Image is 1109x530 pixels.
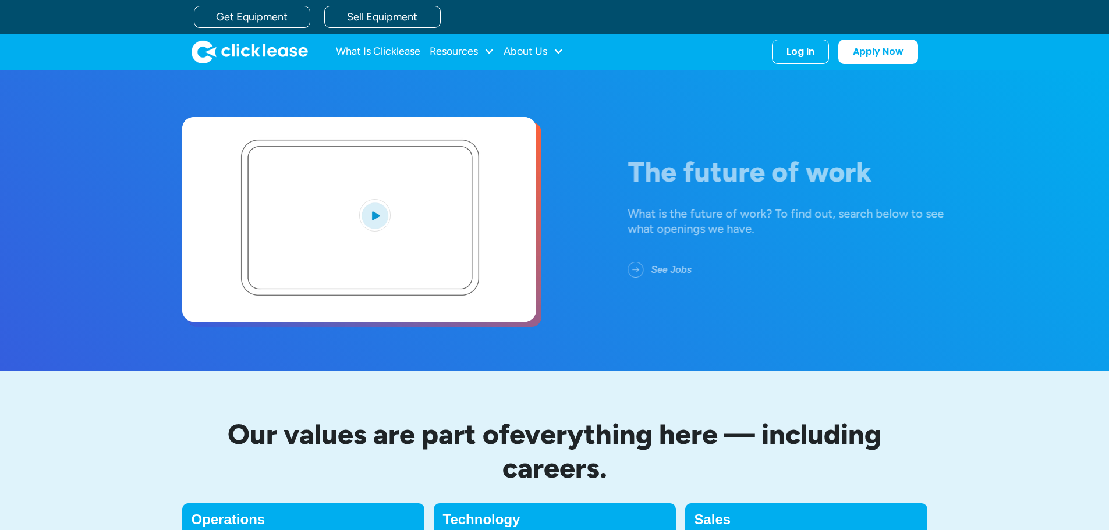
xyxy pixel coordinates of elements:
div: What is the future of work? To find out, search below to see what openings we have. [628,206,972,236]
img: Blue play button logo on a light blue circular background [359,199,391,232]
div: Resources [430,40,494,63]
a: See Jobs [628,255,710,285]
img: Clicklease logo [192,40,308,63]
a: Apply Now [838,40,918,64]
h4: Sales [695,513,918,527]
div: Log In [786,46,814,58]
a: What Is Clicklease [336,40,420,63]
h1: The future of work [628,156,972,187]
a: Sell Equipment [324,6,441,28]
h2: Our values are part of [182,418,927,485]
div: About Us [504,40,564,63]
h4: Technology [443,513,667,527]
a: Get Equipment [194,6,310,28]
a: open lightbox [182,117,536,322]
a: home [192,40,308,63]
span: everything here — including careers. [502,417,882,485]
h4: Operations [192,513,415,527]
